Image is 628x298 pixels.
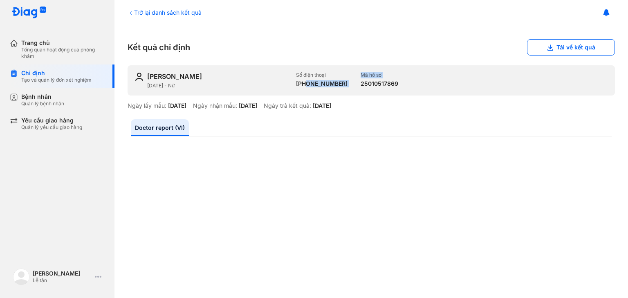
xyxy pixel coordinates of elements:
div: [PHONE_NUMBER] [296,80,348,87]
div: Chỉ định [21,69,92,77]
div: Tổng quan hoạt động của phòng khám [21,47,105,60]
div: [DATE] [239,102,257,109]
div: Trang chủ [21,39,105,47]
div: [PERSON_NAME] [33,270,92,277]
div: Mã hồ sơ [361,72,398,78]
div: Ngày trả kết quả: [264,102,311,109]
div: [DATE] - Nữ [147,82,289,89]
button: Tải về kết quả [527,39,615,56]
div: [DATE] [313,102,331,109]
img: logo [13,269,29,285]
div: Ngày nhận mẫu: [193,102,237,109]
div: Bệnh nhân [21,93,64,100]
div: Quản lý yêu cầu giao hàng [21,124,82,131]
div: Số điện thoại [296,72,348,78]
div: Yêu cầu giao hàng [21,117,82,124]
div: Lễ tân [33,277,92,284]
div: Tạo và quản lý đơn xét nghiệm [21,77,92,83]
div: Ngày lấy mẫu: [128,102,166,109]
div: Quản lý bệnh nhân [21,100,64,107]
div: 25010517869 [361,80,398,87]
div: Trở lại danh sách kết quả [128,8,202,17]
img: logo [11,7,47,19]
img: user-icon [134,72,144,82]
div: Kết quả chỉ định [128,39,615,56]
div: [DATE] [168,102,186,109]
div: [PERSON_NAME] [147,72,202,81]
a: Doctor report (VI) [131,119,189,136]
